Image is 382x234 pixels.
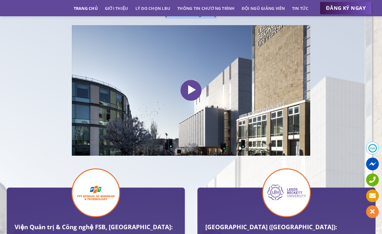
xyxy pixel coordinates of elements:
a: Tin tức [292,3,309,14]
h3: Viện Quản trị & Công nghệ FSB, [GEOGRAPHIC_DATA]: [15,222,177,232]
span: ĐĂNG KÝ NGAY [326,4,366,12]
h3: [GEOGRAPHIC_DATA] ([GEOGRAPHIC_DATA]): [205,222,367,232]
a: Thông tin chương trình [177,3,235,14]
a: Đội ngũ giảng viên [242,3,285,14]
a: ĐĂNG KÝ NGAY [320,2,372,15]
a: Lý do chọn LBU [135,3,171,14]
a: Giới thiệu [105,3,128,14]
a: Trang chủ [74,3,98,14]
